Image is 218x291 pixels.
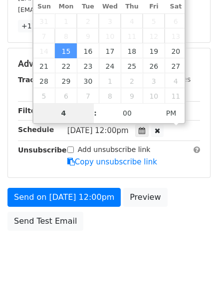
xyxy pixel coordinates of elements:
span: September 30, 2025 [77,73,99,88]
span: September 2, 2025 [77,13,99,28]
span: Mon [55,3,77,10]
strong: Filters [18,107,43,115]
span: Sun [33,3,55,10]
a: Send on [DATE] 12:00pm [7,188,121,207]
span: October 11, 2025 [165,88,187,103]
iframe: Chat Widget [168,243,218,291]
span: September 17, 2025 [99,43,121,58]
span: September 7, 2025 [33,28,55,43]
span: October 10, 2025 [143,88,165,103]
span: September 8, 2025 [55,28,77,43]
span: September 9, 2025 [77,28,99,43]
span: September 4, 2025 [121,13,143,28]
span: September 24, 2025 [99,58,121,73]
label: Add unsubscribe link [78,145,151,155]
input: Minute [97,103,158,123]
a: Preview [123,188,167,207]
a: +17 more [18,20,60,32]
span: September 28, 2025 [33,73,55,88]
span: October 1, 2025 [99,73,121,88]
span: [DATE] 12:00pm [67,126,129,135]
span: September 22, 2025 [55,58,77,73]
span: September 10, 2025 [99,28,121,43]
span: September 15, 2025 [55,43,77,58]
span: September 29, 2025 [55,73,77,88]
span: September 25, 2025 [121,58,143,73]
span: : [94,103,97,123]
span: September 18, 2025 [121,43,143,58]
span: September 27, 2025 [165,58,187,73]
span: October 9, 2025 [121,88,143,103]
strong: Schedule [18,126,54,134]
span: September 5, 2025 [143,13,165,28]
span: September 6, 2025 [165,13,187,28]
span: October 2, 2025 [121,73,143,88]
span: Click to toggle [158,103,185,123]
span: Tue [77,3,99,10]
span: October 8, 2025 [99,88,121,103]
span: September 19, 2025 [143,43,165,58]
span: October 4, 2025 [165,73,187,88]
span: September 1, 2025 [55,13,77,28]
input: Hour [33,103,94,123]
strong: Tracking [18,76,51,84]
h5: Advanced [18,58,200,69]
span: September 11, 2025 [121,28,143,43]
span: September 13, 2025 [165,28,187,43]
strong: Unsubscribe [18,146,67,154]
span: September 23, 2025 [77,58,99,73]
span: September 21, 2025 [33,58,55,73]
span: October 5, 2025 [33,88,55,103]
span: September 12, 2025 [143,28,165,43]
span: September 20, 2025 [165,43,187,58]
span: October 6, 2025 [55,88,77,103]
small: [EMAIL_ADDRESS][DOMAIN_NAME] [18,6,129,13]
span: September 26, 2025 [143,58,165,73]
span: September 14, 2025 [33,43,55,58]
span: Thu [121,3,143,10]
span: Sat [165,3,187,10]
span: October 7, 2025 [77,88,99,103]
span: August 31, 2025 [33,13,55,28]
span: Wed [99,3,121,10]
span: October 3, 2025 [143,73,165,88]
a: Copy unsubscribe link [67,157,157,166]
span: Fri [143,3,165,10]
a: Send Test Email [7,212,83,231]
span: September 3, 2025 [99,13,121,28]
span: September 16, 2025 [77,43,99,58]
